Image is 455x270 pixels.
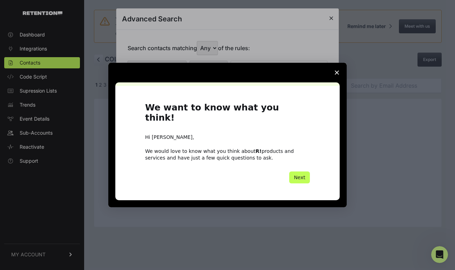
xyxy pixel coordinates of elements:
h1: We want to know what you think! [145,103,310,127]
b: R! [256,148,262,154]
button: Next [289,171,310,183]
div: We would love to know what you think about products and services and have just a few quick questi... [145,148,310,161]
span: Close survey [327,63,347,82]
div: Hi [PERSON_NAME], [145,134,310,141]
